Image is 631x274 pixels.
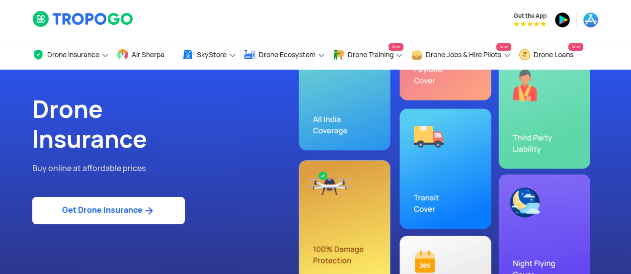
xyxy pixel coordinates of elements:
span: SkyStore [197,51,227,59]
img: ic_playstore.png [554,12,570,28]
a: Air Sherpa [117,40,174,70]
span: New [389,43,403,51]
a: Drone LoansNew [519,40,583,70]
a: Drone Insurance [32,40,109,70]
span: Drone Jobs & Hire Pilots [426,51,501,59]
a: Get Drone Insurance [32,197,185,224]
img: logoHeader.svg [32,10,134,27]
img: App Raking [514,21,546,26]
img: ic_arrow_forward_blue.svg [143,205,155,217]
span: Drone Loans [534,51,573,59]
a: Drone Jobs & Hire PilotsNew [411,40,511,70]
span: Air Sherpa [132,51,164,59]
span: New [568,43,583,51]
a: Drone TrainingNew [333,40,403,70]
p: Buy online at affordable prices [32,162,308,175]
span: New [496,43,511,51]
span: Get the App [514,12,547,20]
a: SkyStore [182,40,237,70]
h1: Drone Insurance [32,94,308,154]
span: Drone Insurance [47,51,99,59]
a: Drone Ecosystem [244,40,325,70]
span: Drone Training [348,51,394,59]
span: Drone Ecosystem [259,51,315,59]
img: ic_appstore.png [583,12,599,28]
